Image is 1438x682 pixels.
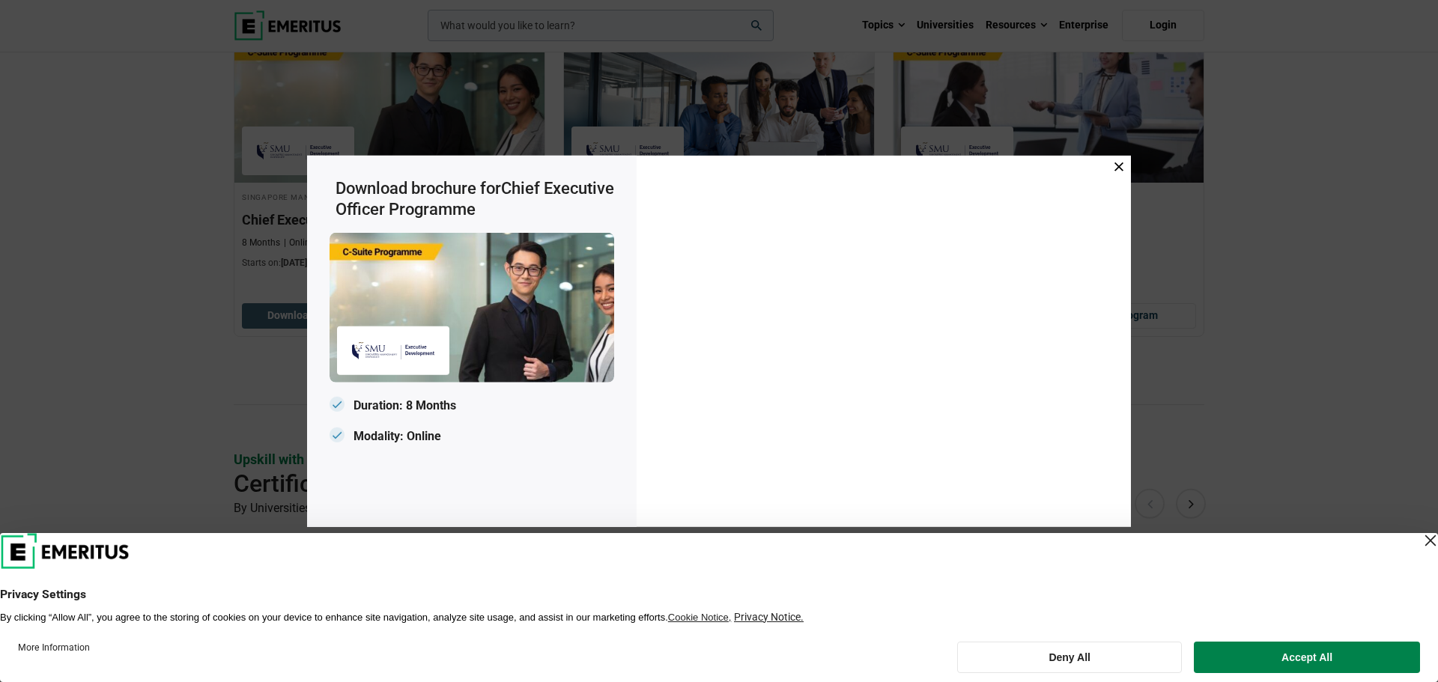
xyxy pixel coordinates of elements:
[330,232,614,382] img: Emeritus
[336,178,614,219] span: Chief Executive Officer Programme
[330,425,614,448] p: Modality: Online
[330,394,614,417] p: Duration: 8 Months
[345,333,442,367] img: Emeritus
[644,162,1123,514] iframe: Download Brochure
[336,177,614,220] h3: Download brochure for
